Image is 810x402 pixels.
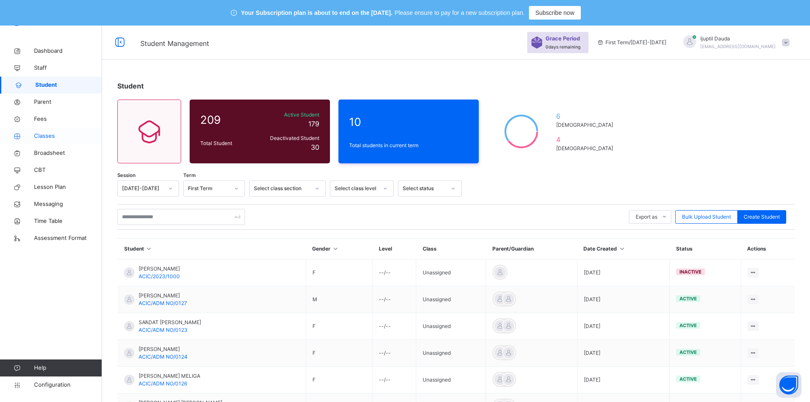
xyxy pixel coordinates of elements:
td: [DATE] [577,313,670,340]
td: --/-- [372,286,416,313]
span: Please ensure to pay for a new subscription plan. [395,9,525,17]
span: active [679,322,697,328]
span: ACIC/ADM NO/0124 [139,354,188,360]
th: Actions [741,239,795,259]
th: Student [118,239,306,259]
span: ACIC/ADM NO/0127 [139,300,187,306]
span: ACIC/ADM NO/0126 [139,380,187,387]
i: Sort in Ascending Order [618,245,625,252]
span: [PERSON_NAME] [139,345,188,353]
span: 4 [556,134,617,145]
span: Parent [34,98,102,106]
span: 30 [311,143,319,151]
td: --/-- [372,340,416,367]
span: 0 days remaining [546,44,580,49]
td: Unassigned [416,286,486,313]
td: [DATE] [577,340,670,367]
span: Staff [34,64,102,72]
div: [DATE]-[DATE] [122,185,163,192]
td: --/-- [372,259,416,286]
td: F [306,259,372,286]
button: Open asap [776,372,801,398]
th: Parent/Guardian [486,239,577,259]
span: Your Subscription plan is about to end on the [DATE]. [241,9,392,17]
span: Student [117,82,144,90]
img: sticker-purple.71386a28dfed39d6af7621340158ba97.svg [531,37,542,48]
div: Ijuptil Dauda [675,35,794,50]
span: CBT [34,166,102,174]
td: F [306,340,372,367]
td: Unassigned [416,367,486,393]
th: Gender [306,239,372,259]
td: [DATE] [577,259,670,286]
span: [PERSON_NAME] [139,265,180,273]
td: --/-- [372,367,416,393]
th: Level [372,239,416,259]
span: Export as [636,213,657,221]
span: Deactivated Student [259,134,319,142]
div: Total Student [198,137,257,149]
span: Bulk Upload Student [682,213,731,221]
i: Sort in Ascending Order [332,245,339,252]
span: Ijuptil Dauda [700,35,776,43]
span: SA’ADAT [PERSON_NAME] [139,319,201,326]
span: inactive [679,269,702,275]
td: F [306,313,372,340]
div: First Term [188,185,229,192]
span: Fees [34,115,102,123]
td: --/-- [372,313,416,340]
span: active [679,376,697,382]
span: [DEMOGRAPHIC_DATA] [556,145,617,152]
span: [PERSON_NAME] [139,292,187,299]
span: Time Table [34,217,102,225]
span: Assessment Format [34,234,102,242]
i: Sort in Ascending Order [145,245,153,252]
span: Subscribe now [535,9,574,17]
span: Student Management [140,39,209,48]
span: [DEMOGRAPHIC_DATA] [556,121,617,129]
span: Session [117,172,136,179]
span: active [679,296,697,302]
th: Class [416,239,486,259]
span: Term [183,172,196,179]
td: Unassigned [416,313,486,340]
span: ACIC/2023/1000 [139,273,180,279]
span: Student [35,81,102,89]
td: [DATE] [577,286,670,313]
span: [PERSON_NAME] MELIGA [139,372,200,380]
span: session/term information [597,39,666,46]
td: M [306,286,372,313]
span: Dashboard [34,47,102,55]
span: Active Student [259,111,319,119]
span: Messaging [34,200,102,208]
span: Configuration [34,381,102,389]
td: Unassigned [416,259,486,286]
div: Select class section [254,185,310,192]
span: 179 [308,120,319,128]
span: 10 [349,114,468,130]
span: [EMAIL_ADDRESS][DOMAIN_NAME] [700,44,776,49]
th: Date Created [577,239,670,259]
span: Total students in current term [349,142,468,149]
span: Help [34,364,102,372]
span: Classes [34,132,102,140]
th: Status [670,239,741,259]
span: ACIC/ADM NO/0123 [139,327,188,333]
td: [DATE] [577,367,670,393]
td: Unassigned [416,340,486,367]
span: 6 [556,111,617,121]
div: Select class level [335,185,378,192]
td: F [306,367,372,393]
span: 209 [200,111,255,128]
span: Lesson Plan [34,183,102,191]
span: Grace Period [546,34,580,43]
span: active [679,349,697,355]
div: Select status [403,185,446,192]
span: Create Student [744,213,780,221]
span: Broadsheet [34,149,102,157]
